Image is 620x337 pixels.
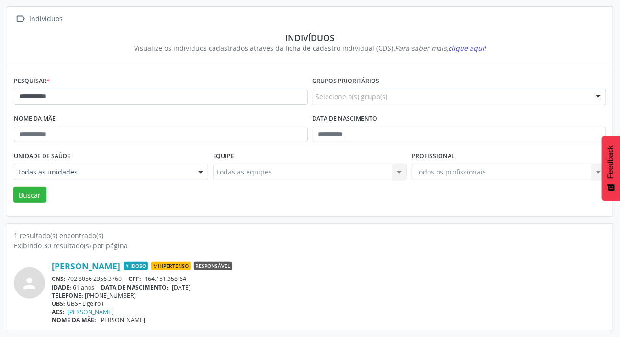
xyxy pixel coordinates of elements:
[100,316,146,324] span: [PERSON_NAME]
[194,262,232,270] span: Responsável
[14,241,606,251] div: Exibindo 30 resultado(s) por página
[129,275,142,283] span: CPF:
[145,275,186,283] span: 164.151.358-64
[213,149,235,164] label: Equipe
[21,275,38,292] i: person
[124,262,148,270] span: Idoso
[14,74,50,89] label: Pesquisar
[17,167,189,177] span: Todas as unidades
[52,275,606,283] div: 702 8056 2356 3760
[21,33,599,43] div: Indivíduos
[313,74,380,89] label: Grupos prioritários
[52,300,65,308] span: UBS:
[14,231,606,241] div: 1 resultado(s) encontrado(s)
[52,283,606,291] div: 61 anos
[52,316,96,324] span: NOME DA MÃE:
[316,92,388,102] span: Selecione o(s) grupo(s)
[412,149,455,164] label: Profissional
[28,12,65,26] div: Indivíduos
[313,112,378,127] label: Data de nascimento
[151,262,191,270] span: Hipertenso
[172,283,191,291] span: [DATE]
[68,308,114,316] a: [PERSON_NAME]
[602,136,620,201] button: Feedback - Mostrar pesquisa
[13,187,46,203] button: Buscar
[52,291,606,300] div: [PHONE_NUMBER]
[14,112,56,127] label: Nome da mãe
[14,12,28,26] i: 
[52,308,65,316] span: ACS:
[52,261,120,271] a: [PERSON_NAME]
[607,145,615,179] span: Feedback
[14,12,65,26] a:  Indivíduos
[101,283,169,291] span: DATA DE NASCIMENTO:
[52,291,83,300] span: TELEFONE:
[52,283,71,291] span: IDADE:
[14,149,70,164] label: Unidade de saúde
[52,275,66,283] span: CNS:
[21,43,599,53] div: Visualize os indivíduos cadastrados através da ficha de cadastro individual (CDS).
[52,300,606,308] div: UBSF Ligeiro I
[395,44,486,53] i: Para saber mais,
[448,44,486,53] span: clique aqui!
